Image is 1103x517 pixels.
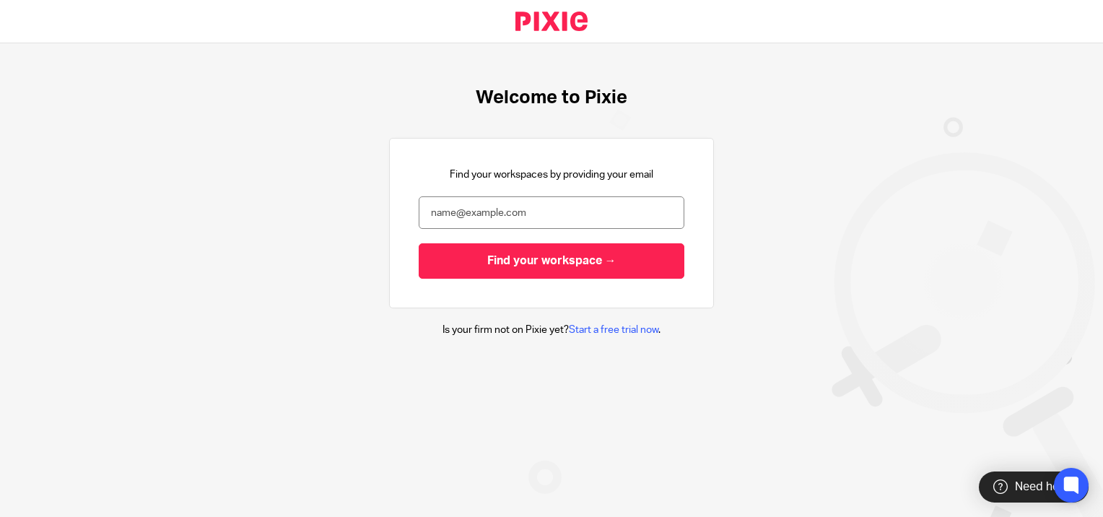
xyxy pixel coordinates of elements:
[419,243,684,279] input: Find your workspace →
[476,87,627,109] h1: Welcome to Pixie
[419,196,684,229] input: name@example.com
[442,323,661,337] p: Is your firm not on Pixie yet? .
[569,325,658,335] a: Start a free trial now
[450,168,653,182] p: Find your workspaces by providing your email
[979,472,1089,503] div: Need help?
